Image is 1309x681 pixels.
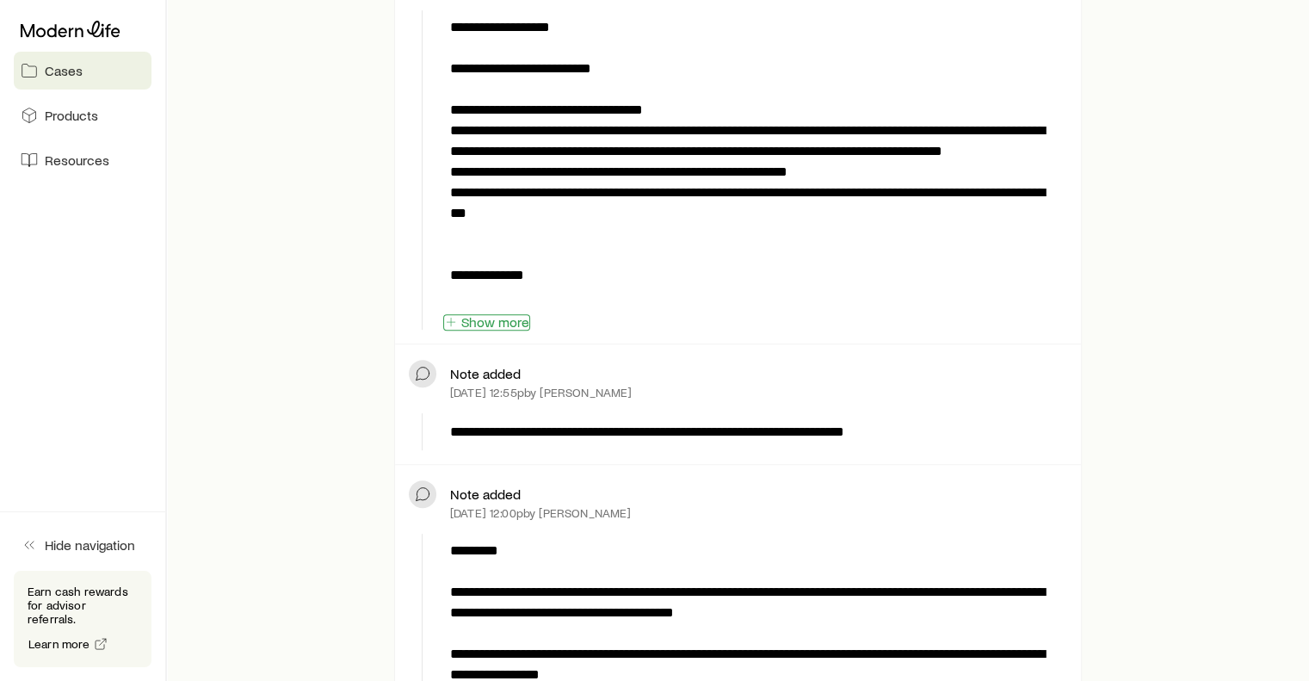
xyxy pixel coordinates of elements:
[14,141,151,179] a: Resources
[14,96,151,134] a: Products
[450,386,633,399] p: [DATE] 12:55p by [PERSON_NAME]
[450,486,521,503] p: Note added
[45,536,135,554] span: Hide navigation
[450,365,521,382] p: Note added
[443,314,530,331] button: Show more
[45,107,98,124] span: Products
[45,62,83,79] span: Cases
[14,571,151,667] div: Earn cash rewards for advisor referrals.Learn more
[45,152,109,169] span: Resources
[28,585,138,626] p: Earn cash rewards for advisor referrals.
[14,52,151,90] a: Cases
[28,638,90,650] span: Learn more
[14,526,151,564] button: Hide navigation
[450,506,632,520] p: [DATE] 12:00p by [PERSON_NAME]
